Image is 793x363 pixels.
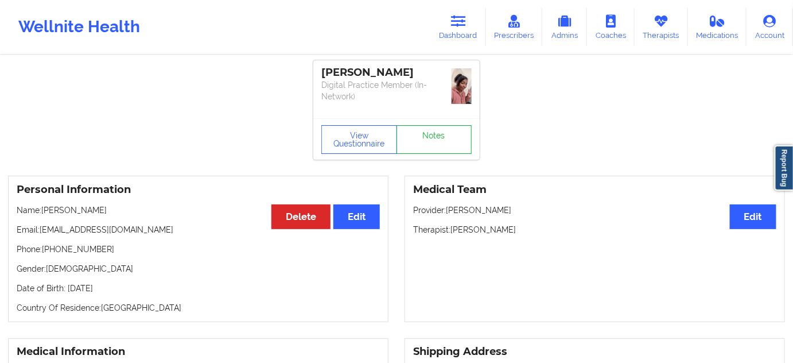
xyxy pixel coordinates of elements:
[321,79,472,102] p: Digital Practice Member (In-Network)
[635,8,688,46] a: Therapists
[321,66,472,79] div: [PERSON_NAME]
[17,345,380,358] h3: Medical Information
[413,345,776,358] h3: Shipping Address
[17,263,380,275] p: Gender: [DEMOGRAPHIC_DATA]
[413,204,776,216] p: Provider: [PERSON_NAME]
[396,125,472,154] a: Notes
[431,8,486,46] a: Dashboard
[17,283,380,294] p: Date of Birth: [DATE]
[747,8,793,46] a: Account
[542,8,587,46] a: Admins
[17,224,380,235] p: Email: [EMAIL_ADDRESS][DOMAIN_NAME]
[775,145,793,191] a: Report Bug
[17,302,380,314] p: Country Of Residence: [GEOGRAPHIC_DATA]
[17,183,380,196] h3: Personal Information
[333,204,380,229] button: Edit
[321,125,397,154] button: View Questionnaire
[730,204,776,229] button: Edit
[688,8,747,46] a: Medications
[17,244,380,255] p: Phone: [PHONE_NUMBER]
[271,204,331,229] button: Delete
[486,8,543,46] a: Prescribers
[587,8,635,46] a: Coaches
[452,68,472,104] img: 0e86df52-83d7-4073-b9fe-6b998e4b2218_86b310ee-35bc-4e90-b432-c0770c25c41dIMG_6007.jpeg
[413,224,776,235] p: Therapist: [PERSON_NAME]
[17,204,380,216] p: Name: [PERSON_NAME]
[413,183,776,196] h3: Medical Team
